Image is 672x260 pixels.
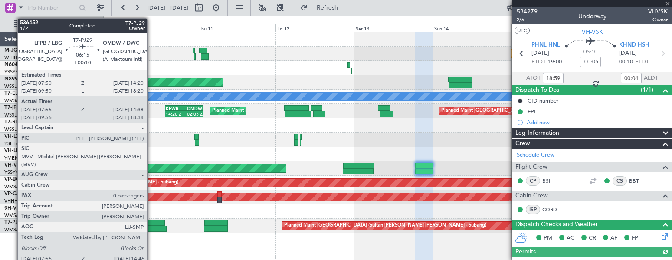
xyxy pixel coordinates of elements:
[511,24,590,32] div: Mon 15
[644,74,658,83] span: ALDT
[441,104,543,117] div: Planned Maint [GEOGRAPHIC_DATA] (Seletar)
[531,49,549,58] span: [DATE]
[4,191,22,197] span: VP-CJR
[515,220,598,230] span: Dispatch Checks and Weather
[613,176,627,186] div: CS
[4,112,27,118] a: WSSL/XSP
[4,126,27,133] a: WSSL/XSP
[515,162,547,172] span: Flight Crew
[4,120,50,125] a: T7-RICGlobal 6000
[531,41,560,50] span: PHNL HNL
[212,104,298,117] div: Planned Maint Dubai (Al Maktoum Intl)
[4,97,30,104] a: WMSA/SZB
[284,219,486,232] div: Planned Maint [GEOGRAPHIC_DATA] (Sultan [PERSON_NAME] [PERSON_NAME] - Subang)
[4,177,52,182] a: VP-BCYGlobal 5000
[648,7,668,16] span: VHVSK
[105,17,120,25] div: [DATE]
[544,234,552,243] span: PM
[309,5,346,11] span: Refresh
[528,97,559,104] div: CID number
[619,41,649,50] span: KHND HSH
[4,54,28,61] a: WIHH/HLP
[4,155,31,161] a: YMEN/MEB
[648,16,668,23] span: Owner
[4,120,20,125] span: T7-RIC
[517,151,554,160] a: Schedule Crew
[4,177,23,182] span: VP-BCY
[578,12,606,21] div: Underway
[567,234,574,243] span: AC
[4,220,24,225] span: T7-PJ29
[4,191,37,197] a: VP-CJRG-650
[515,139,530,149] span: Crew
[526,74,541,83] span: ATOT
[184,111,203,117] div: 02:05 Z
[148,4,188,12] span: [DATE] - [DATE]
[118,24,197,32] div: Wed 10
[433,24,511,32] div: Sun 14
[610,234,617,243] span: AF
[26,1,76,14] input: Trip Number
[632,234,638,243] span: FP
[4,148,22,153] span: VH-LEP
[197,24,275,32] div: Thu 11
[4,169,26,176] a: YSSY/SYD
[296,1,348,15] button: Refresh
[515,128,559,138] span: Leg Information
[515,85,559,95] span: Dispatch To-Dos
[4,105,84,110] a: T7-[PERSON_NAME]Global 7500
[4,69,26,75] a: YSSY/SYD
[619,49,637,58] span: [DATE]
[4,220,48,225] a: T7-PJ29Falcon 7X
[589,234,596,243] span: CR
[166,111,184,117] div: 14:20 Z
[10,17,94,31] button: All Aircraft
[548,58,562,67] span: 19:00
[4,48,53,53] a: M-JGVJGlobal 5000
[4,198,30,204] a: VHHH/HKG
[4,212,30,219] a: WMSA/SZB
[354,24,433,32] div: Sat 13
[515,191,548,201] span: Cabin Crew
[4,91,38,96] a: T7-ELLYG-550
[4,206,26,211] span: 9H-VSLK
[4,48,23,53] span: M-JGVJ
[4,83,27,90] a: WSSL/XSP
[531,58,546,67] span: ETOT
[4,227,30,233] a: WMSA/SZB
[629,177,649,185] a: BBT
[619,58,633,67] span: 00:10
[517,7,538,16] span: 534279
[4,206,49,211] a: 9H-VSLKFalcon 7X
[527,119,668,126] div: Add new
[528,108,537,115] div: FPL
[526,176,540,186] div: CP
[4,77,54,82] a: N8998KGlobal 6000
[582,27,603,37] span: VH-VSK
[4,91,23,96] span: T7-ELLY
[4,105,55,110] span: T7-[PERSON_NAME]
[275,24,354,32] div: Fri 12
[517,16,538,23] span: 2/5
[526,205,540,214] div: ISP
[184,106,202,111] div: OMDW
[4,163,71,168] a: VH-VSKGlobal Express XRS
[4,140,29,147] a: YSHL/WOL
[4,163,23,168] span: VH-VSK
[4,148,52,153] a: VH-LEPGlobal 6000
[635,58,649,67] span: ELDT
[515,27,530,34] button: UTC
[4,134,60,139] a: VH-L2BChallenger 604
[166,106,184,111] div: KEWR
[4,183,30,190] a: WMSA/SZB
[641,85,653,94] span: (1/1)
[4,77,24,82] span: N8998K
[4,134,23,139] span: VH-L2B
[4,62,26,67] span: N604AU
[23,21,92,27] span: All Aircraft
[542,206,562,213] a: CORD
[4,62,63,67] a: N604AUChallenger 604
[583,48,597,57] span: 05:10
[542,177,562,185] a: BSI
